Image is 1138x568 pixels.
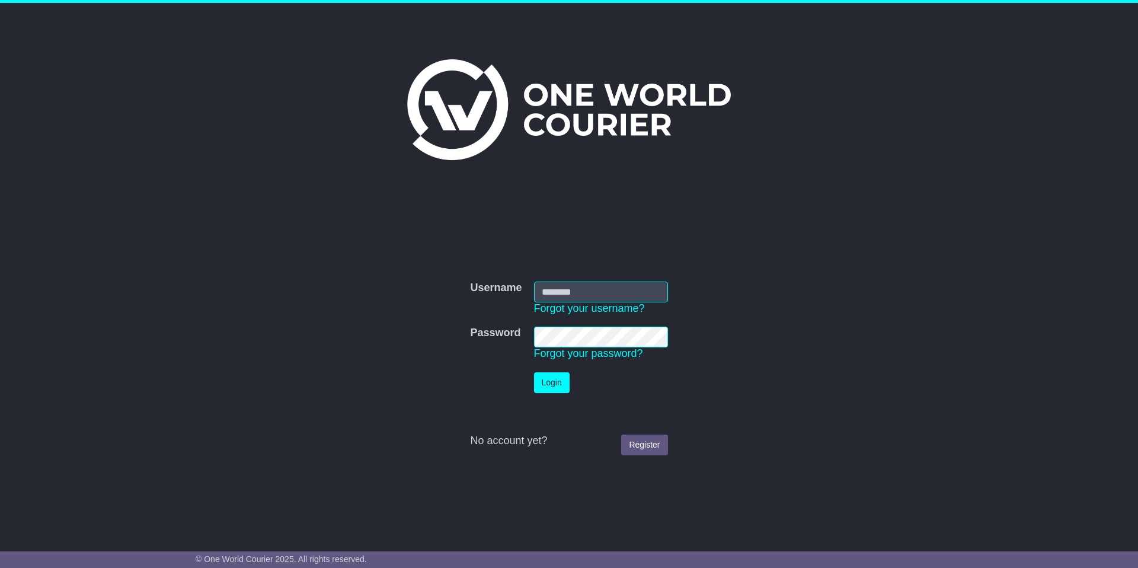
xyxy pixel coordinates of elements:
div: No account yet? [470,435,667,448]
label: Username [470,282,522,295]
a: Forgot your username? [534,302,645,314]
button: Login [534,372,570,393]
a: Forgot your password? [534,347,643,359]
a: Register [621,435,667,455]
img: One World [407,59,731,160]
span: © One World Courier 2025. All rights reserved. [196,554,367,564]
label: Password [470,327,520,340]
